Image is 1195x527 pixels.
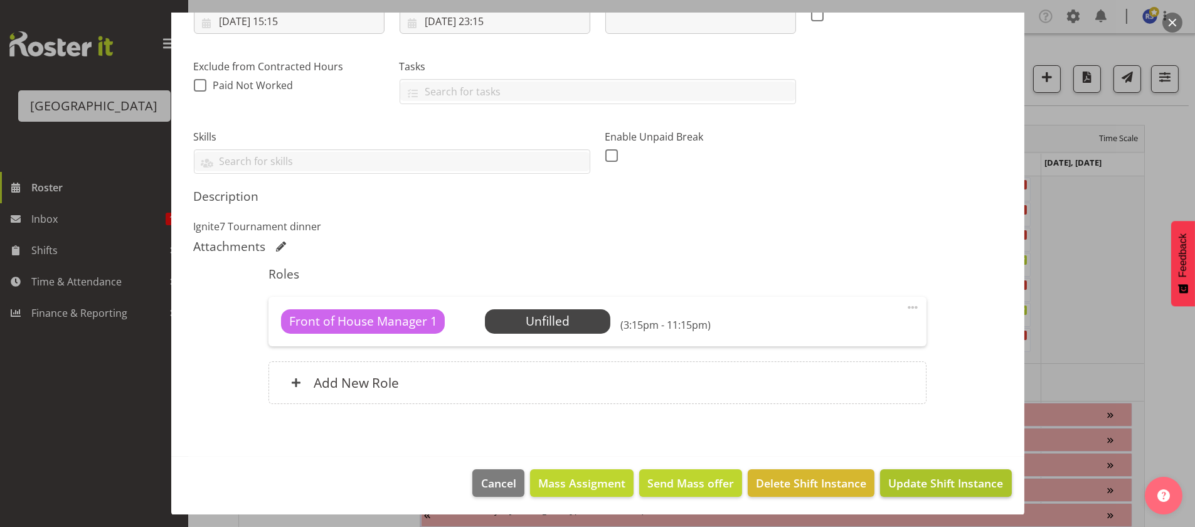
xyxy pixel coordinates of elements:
[647,475,734,491] span: Send Mass offer
[880,469,1011,497] button: Update Shift Instance
[400,59,796,74] label: Tasks
[620,319,711,331] h6: (3:15pm - 11:15pm)
[194,239,266,254] h5: Attachments
[289,312,437,331] span: Front of House Manager 1
[400,82,795,101] input: Search for tasks
[888,475,1003,491] span: Update Shift Instance
[756,475,866,491] span: Delete Shift Instance
[194,59,385,74] label: Exclude from Contracted Hours
[748,469,874,497] button: Delete Shift Instance
[538,475,625,491] span: Mass Assigment
[194,219,1002,234] p: Ignite7 Tournament dinner
[400,9,590,34] input: Click to select...
[194,9,385,34] input: Click to select...
[472,469,524,497] button: Cancel
[194,189,1002,204] h5: Description
[530,469,634,497] button: Mass Assigment
[605,129,796,144] label: Enable Unpaid Break
[1177,233,1189,277] span: Feedback
[1157,489,1170,502] img: help-xxl-2.png
[314,375,399,391] h6: Add New Role
[268,267,927,282] h5: Roles
[639,469,742,497] button: Send Mass offer
[194,152,590,171] input: Search for skills
[526,312,570,329] span: Unfilled
[481,475,516,491] span: Cancel
[194,129,590,144] label: Skills
[1171,221,1195,306] button: Feedback - Show survey
[213,78,294,92] span: Paid Not Worked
